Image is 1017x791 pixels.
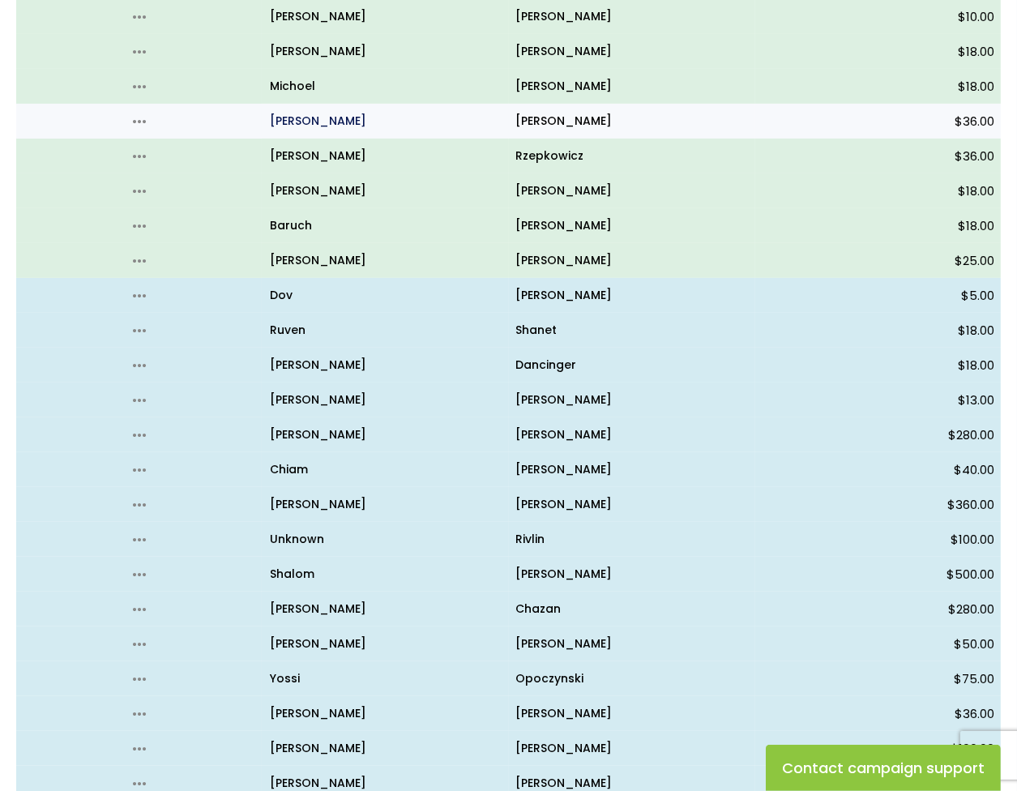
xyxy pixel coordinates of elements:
i: more_horiz [23,322,255,339]
a: [PERSON_NAME] [515,111,748,131]
p: [PERSON_NAME] [515,564,748,584]
p: [PERSON_NAME] [515,41,748,62]
i: more_horiz [23,113,255,130]
i: more_horiz [23,740,255,757]
a: Chazan [515,599,748,619]
a: Unknown [270,529,502,549]
a: [PERSON_NAME] [515,6,748,27]
a: [PERSON_NAME] [515,460,748,480]
a: [PERSON_NAME] [515,494,748,515]
p: $100.00 [762,528,994,550]
a: [PERSON_NAME] [270,494,502,515]
a: [PERSON_NAME] [270,111,502,131]
p: [PERSON_NAME] [515,425,748,445]
p: [PERSON_NAME] [515,738,748,759]
a: Rivlin [515,529,748,549]
i: more_horiz [23,357,255,374]
a: [PERSON_NAME] [515,76,748,96]
i: more_horiz [23,601,255,618]
p: [PERSON_NAME] [515,703,748,724]
p: Chiam [270,460,502,480]
p: Baruch [270,216,502,236]
a: [PERSON_NAME] [515,390,748,410]
a: [PERSON_NAME] [270,181,502,201]
i: more_horiz [23,461,255,478]
p: $25.00 [762,250,994,272]
p: $280.00 [762,598,994,620]
a: [PERSON_NAME] [270,390,502,410]
p: $36.00 [762,703,994,725]
a: [PERSON_NAME] [270,355,502,375]
p: $36.00 [762,145,994,167]
p: $500.00 [762,563,994,585]
p: $18.00 [762,215,994,237]
i: more_horiz [23,182,255,199]
a: [PERSON_NAME] [515,181,748,201]
a: [PERSON_NAME] [270,250,502,271]
i: more_horiz [23,8,255,25]
i: more_horiz [23,670,255,687]
p: $18.00 [762,180,994,202]
i: more_horiz [23,287,255,304]
p: $50.00 [762,633,994,655]
p: Yossi [270,669,502,689]
i: more_horiz [23,705,255,722]
i: more_horiz [23,148,255,165]
p: $360.00 [762,494,994,515]
i: more_horiz [23,252,255,269]
i: more_horiz [23,43,255,60]
p: $10.00 [762,6,994,28]
a: Michoel [270,76,502,96]
a: Opoczynski [515,669,748,689]
a: [PERSON_NAME] [270,146,502,166]
a: Ruven [270,320,502,340]
p: [PERSON_NAME] [270,41,502,62]
p: $18.00 [762,75,994,97]
a: [PERSON_NAME] [515,285,748,306]
p: Dov [270,285,502,306]
a: [PERSON_NAME] [270,703,502,724]
a: [PERSON_NAME] [270,425,502,445]
a: [PERSON_NAME] [270,634,502,654]
p: $280.00 [762,424,994,446]
a: [PERSON_NAME] [270,6,502,27]
p: [PERSON_NAME] [515,250,748,271]
a: [PERSON_NAME] [270,738,502,759]
a: [PERSON_NAME] [515,634,748,654]
a: [PERSON_NAME] [515,216,748,236]
i: more_horiz [23,217,255,234]
a: Dancinger [515,355,748,375]
a: Shanet [515,320,748,340]
p: $36.00 [762,110,994,132]
p: $75.00 [762,668,994,690]
i: more_horiz [23,566,255,583]
button: Contact campaign support [766,745,1001,791]
p: $100.00 [762,738,994,759]
p: $18.00 [762,41,994,62]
